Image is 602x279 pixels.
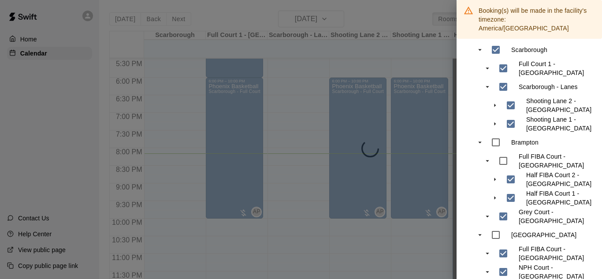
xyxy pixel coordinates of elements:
[511,138,539,147] p: Brampton
[526,189,591,207] p: Half FIBA Court 1 - [GEOGRAPHIC_DATA]
[526,97,591,114] p: Shooting Lane 2 - [GEOGRAPHIC_DATA]
[526,171,591,188] p: Half FIBA Court 2 - [GEOGRAPHIC_DATA]
[519,60,590,77] p: Full Court 1 - [GEOGRAPHIC_DATA]
[519,208,590,225] p: Grey Court - [GEOGRAPHIC_DATA]
[519,152,590,170] p: Full FIBA Court - [GEOGRAPHIC_DATA]
[519,82,578,91] p: Scarborough - Lanes
[511,231,576,239] p: [GEOGRAPHIC_DATA]
[479,3,595,36] div: Booking(s) will be made in the facility's timezone: America/[GEOGRAPHIC_DATA]
[511,45,547,54] p: Scarborough
[526,115,591,133] p: Shooting Lane 1 - [GEOGRAPHIC_DATA]
[519,245,590,262] p: Full FIBA Court - [GEOGRAPHIC_DATA]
